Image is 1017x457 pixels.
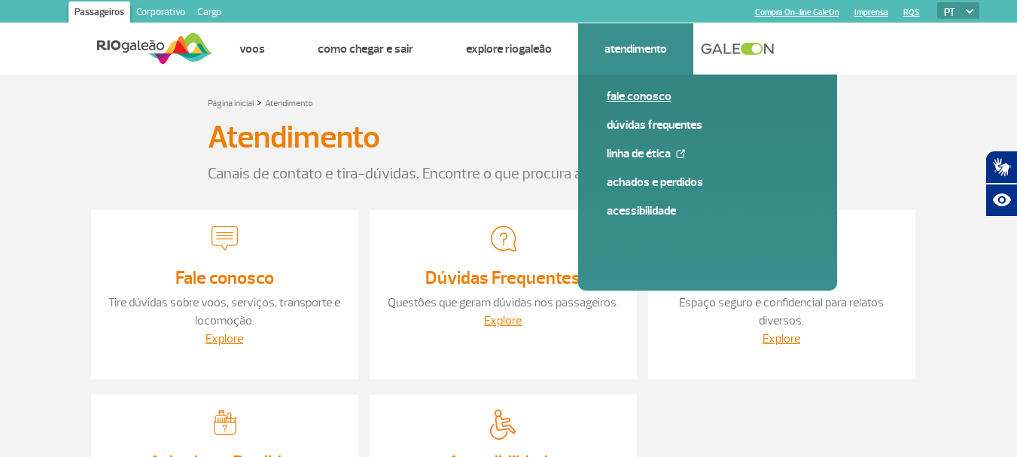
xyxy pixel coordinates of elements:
[607,145,808,162] a: Linha de Ética
[755,8,839,17] a: Compra On-line GaleOn
[985,151,1017,184] button: Abrir tradutor de língua de sinais.
[130,2,191,26] a: Corporativo
[985,184,1017,217] button: Abrir recursos assistivos.
[607,117,808,133] a: Dúvidas Frequentes
[763,331,800,346] a: Explore
[388,295,619,310] a: Questões que geram dúvidas nos passageiros.
[679,295,884,328] a: Espaço seguro e confidencial para relatos diversos.
[607,203,808,219] a: Acessibilidade
[903,8,920,17] a: RQS
[175,267,274,289] a: Fale conosco
[108,295,340,328] a: Tire dúvidas sobre voos, serviços, transporte e locomoção.
[985,151,1017,217] div: Plugin de acessibilidade da Hand Talk.
[854,8,888,17] a: Imprensa
[484,313,522,328] a: Explore
[466,41,552,56] a: Explore RIOgaleão
[607,88,808,105] a: Fale conosco
[239,41,265,56] a: Voos
[191,2,227,26] a: Cargo
[69,2,130,26] a: Passageiros
[604,41,667,56] a: Atendimento
[318,41,413,56] a: Como chegar e sair
[208,119,380,157] h3: Atendimento
[206,331,243,346] a: Explore
[607,174,808,190] a: Achados e Perdidos
[676,149,685,158] img: External Link Icon
[425,267,580,289] a: Dúvidas Frequentes
[265,98,313,109] a: Atendimento
[257,93,262,111] a: >
[208,163,810,185] p: Canais de contato e tira-dúvidas. Encontre o que procura aqui.
[208,98,254,109] a: Página inicial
